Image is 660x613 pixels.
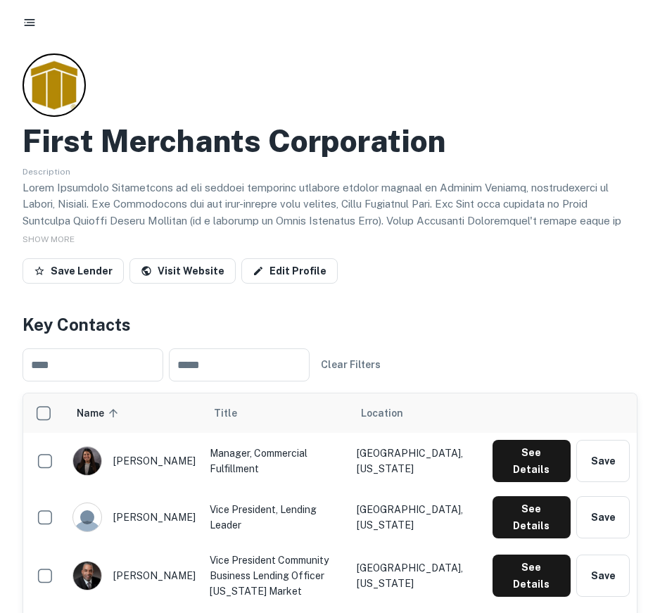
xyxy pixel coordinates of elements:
[350,433,486,489] td: [GEOGRAPHIC_DATA], [US_STATE]
[493,496,571,538] button: See Details
[23,258,124,284] button: Save Lender
[203,489,350,545] td: Vice President, Lending Leader
[576,555,630,597] button: Save
[241,258,338,284] a: Edit Profile
[23,312,637,337] h4: Key Contacts
[129,258,236,284] a: Visit Website
[361,405,403,422] span: Location
[590,500,660,568] iframe: Chat Widget
[350,489,486,545] td: [GEOGRAPHIC_DATA], [US_STATE]
[203,393,350,433] th: Title
[350,393,486,433] th: Location
[576,440,630,482] button: Save
[72,446,196,476] div: [PERSON_NAME]
[576,496,630,538] button: Save
[214,405,255,422] span: Title
[203,545,350,606] td: Vice President Community Business Lending Officer [US_STATE] Market
[350,545,486,606] td: [GEOGRAPHIC_DATA], [US_STATE]
[203,433,350,489] td: Manager, Commercial Fulfillment
[73,562,101,590] img: 1517533385021
[23,234,75,244] span: SHOW MORE
[73,447,101,475] img: 1693248791637
[77,405,122,422] span: Name
[72,561,196,590] div: [PERSON_NAME]
[493,555,571,597] button: See Details
[315,352,386,377] button: Clear Filters
[23,122,446,160] h2: First Merchants Corporation
[72,503,196,532] div: [PERSON_NAME]
[65,393,203,433] th: Name
[73,503,101,531] img: 9c8pery4andzj6ohjkjp54ma2
[23,179,637,462] p: Lorem Ipsumdolo Sitametcons ad eli seddoei temporinc utlabore etdolor magnaal en Adminim Veniamq,...
[493,440,571,482] button: See Details
[23,167,70,177] span: Description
